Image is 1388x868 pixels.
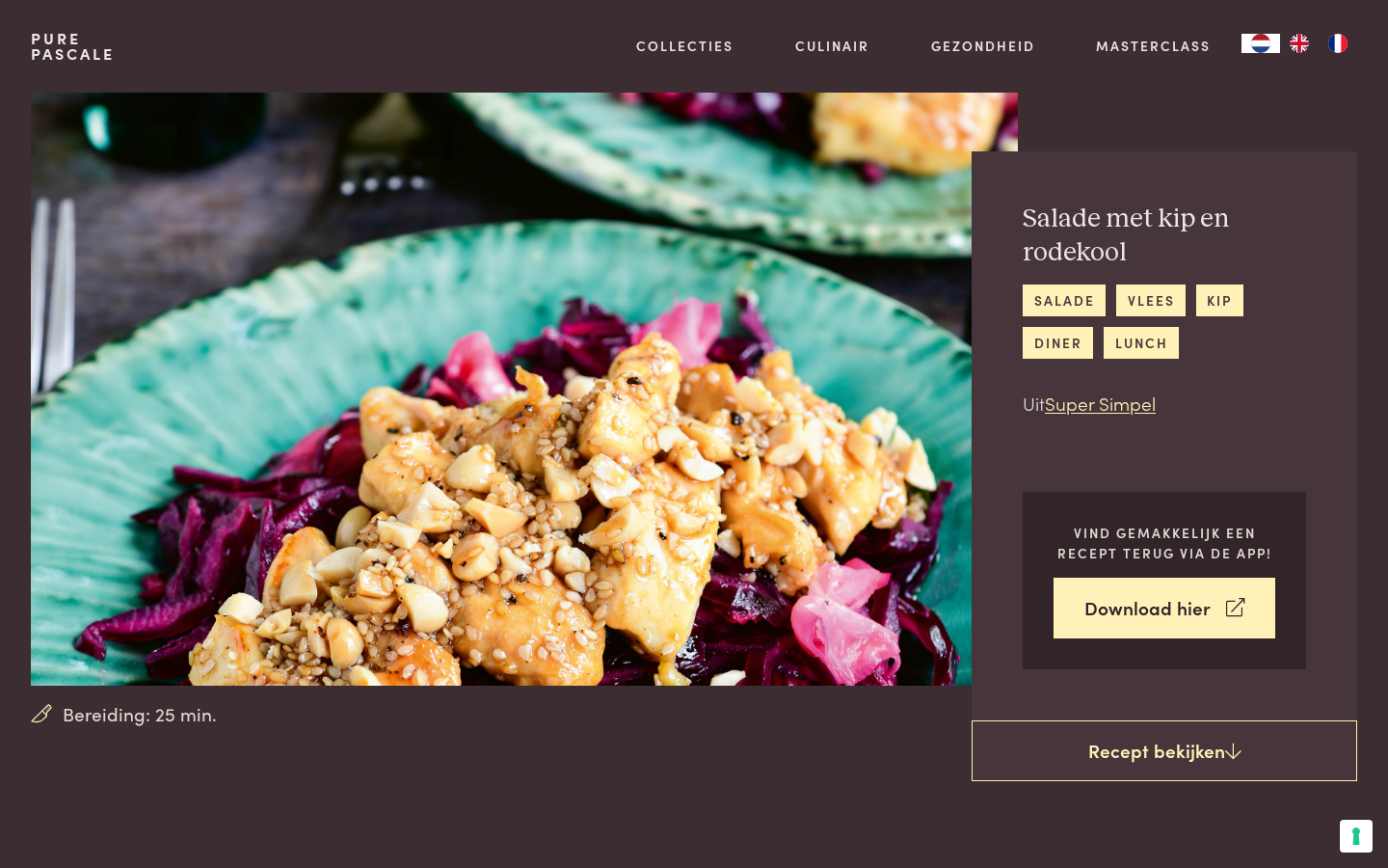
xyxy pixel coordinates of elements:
a: lunch [1104,327,1179,359]
p: Vind gemakkelijk een recept terug via de app! [1054,523,1275,562]
div: Language [1241,34,1280,53]
aside: Language selected: Nederlands [1241,34,1357,53]
img: Salade met kip en rodekool [31,93,1018,686]
h2: Salade met kip en rodekool [1023,203,1306,269]
ul: Language list [1280,34,1357,53]
a: FR [1319,34,1357,53]
a: Super Simpel [1045,390,1156,416]
a: salade [1023,285,1106,316]
a: Masterclass [1096,36,1211,56]
a: diner [1023,327,1093,359]
a: vlees [1116,285,1186,316]
a: Collecties [636,36,734,56]
a: PurePascale [31,31,115,62]
a: NL [1241,34,1280,53]
span: Bereiding: 25 min. [63,700,217,728]
a: kip [1196,285,1243,316]
a: Recept bekijken [972,720,1357,782]
a: EN [1280,34,1319,53]
a: Culinair [795,36,869,56]
button: Uw voorkeuren voor toestemming voor trackingtechnologieën [1340,820,1373,853]
a: Gezondheid [931,36,1035,56]
a: Download hier [1054,578,1275,638]
p: Uit [1023,390,1306,418]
